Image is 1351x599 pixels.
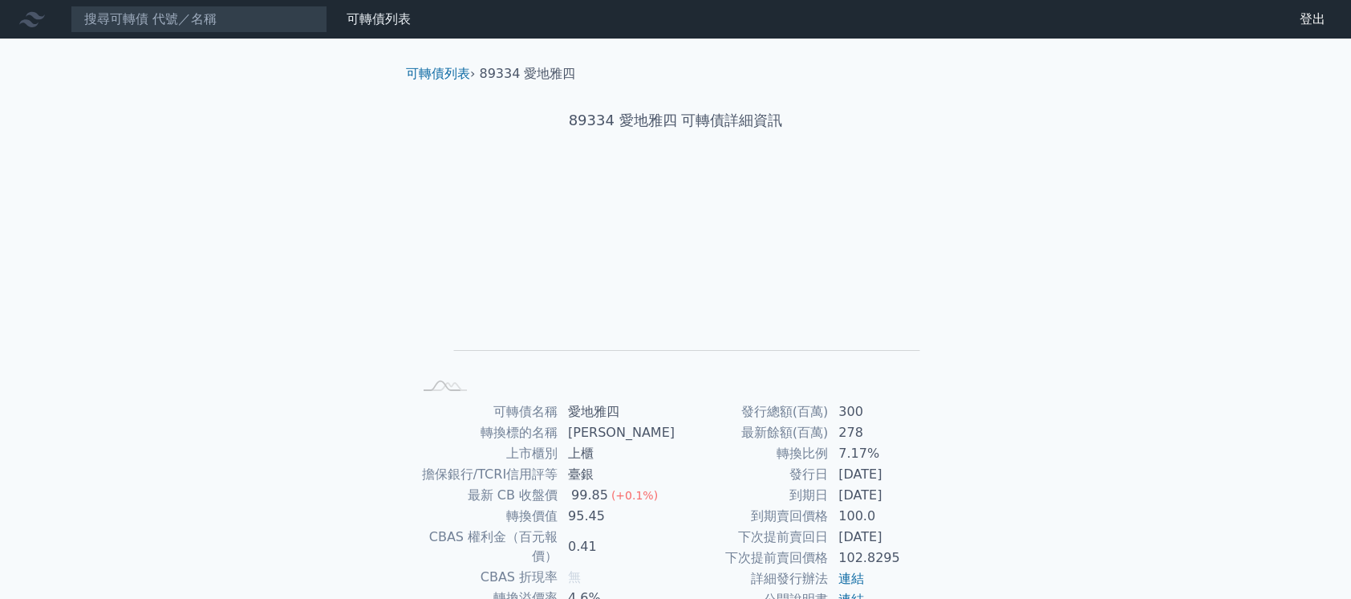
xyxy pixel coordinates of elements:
a: 登出 [1287,6,1338,32]
td: 愛地雅四 [558,401,675,422]
td: 到期賣回價格 [675,506,829,527]
li: › [406,64,475,84]
td: [DATE] [829,527,939,548]
td: 102.8295 [829,548,939,568]
td: 7.17% [829,443,939,464]
td: 擔保銀行/TCRI信用評等 [412,464,558,485]
li: 89334 愛地雅四 [480,64,576,84]
td: 轉換價值 [412,506,558,527]
a: 可轉債列表 [406,66,470,81]
td: 300 [829,401,939,422]
td: 最新餘額(百萬) [675,422,829,443]
td: [DATE] [829,464,939,485]
h1: 89334 愛地雅四 可轉債詳細資訊 [393,109,958,132]
td: 100.0 [829,506,939,527]
td: 上櫃 [558,443,675,464]
td: 下次提前賣回日 [675,527,829,548]
td: 最新 CB 收盤價 [412,485,558,506]
td: [PERSON_NAME] [558,422,675,443]
td: 下次提前賣回價格 [675,548,829,568]
td: 轉換標的名稱 [412,422,558,443]
a: 連結 [838,571,864,586]
div: 99.85 [568,486,611,505]
td: 可轉債名稱 [412,401,558,422]
input: 搜尋可轉債 代號／名稱 [71,6,327,33]
td: 0.41 [558,527,675,567]
td: 轉換比例 [675,443,829,464]
td: 發行總額(百萬) [675,401,829,422]
td: [DATE] [829,485,939,506]
span: 無 [568,569,581,585]
td: 278 [829,422,939,443]
td: 到期日 [675,485,829,506]
td: 上市櫃別 [412,443,558,464]
td: CBAS 折現率 [412,567,558,588]
a: 可轉債列表 [347,11,411,26]
td: CBAS 權利金（百元報價） [412,527,558,567]
td: 詳細發行辦法 [675,568,829,589]
td: 95.45 [558,506,675,527]
g: Chart [439,182,920,374]
td: 發行日 [675,464,829,485]
td: 臺銀 [558,464,675,485]
span: (+0.1%) [611,489,658,502]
